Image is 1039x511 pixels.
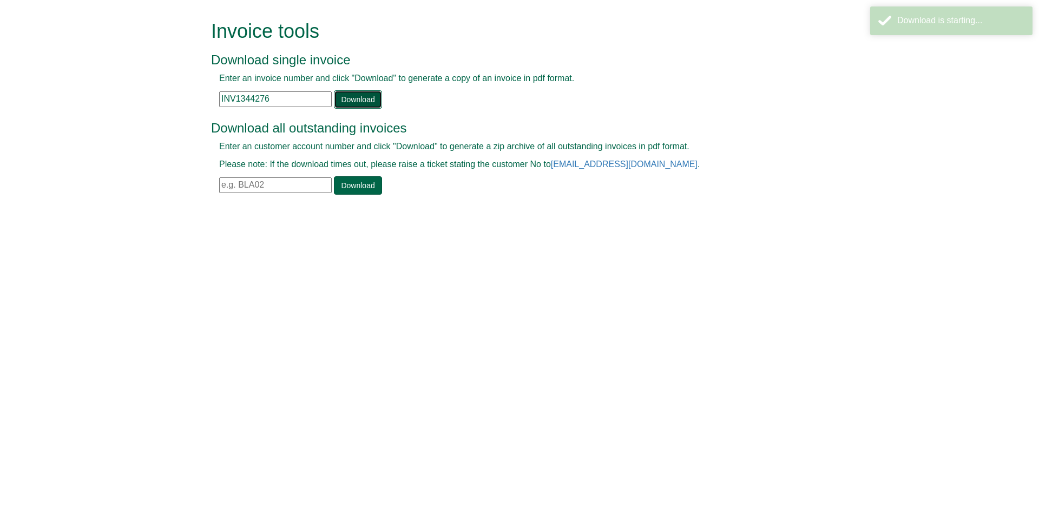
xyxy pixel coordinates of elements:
p: Please note: If the download times out, please raise a ticket stating the customer No to . [219,158,795,171]
p: Enter an customer account number and click "Download" to generate a zip archive of all outstandin... [219,141,795,153]
h3: Download all outstanding invoices [211,121,804,135]
div: Download is starting... [897,15,1024,27]
a: Download [334,90,382,109]
a: Download [334,176,382,195]
input: e.g. INV1234 [219,91,332,107]
h1: Invoice tools [211,21,804,42]
h3: Download single invoice [211,53,804,67]
a: [EMAIL_ADDRESS][DOMAIN_NAME] [551,160,698,169]
p: Enter an invoice number and click "Download" to generate a copy of an invoice in pdf format. [219,72,795,85]
input: e.g. BLA02 [219,177,332,193]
